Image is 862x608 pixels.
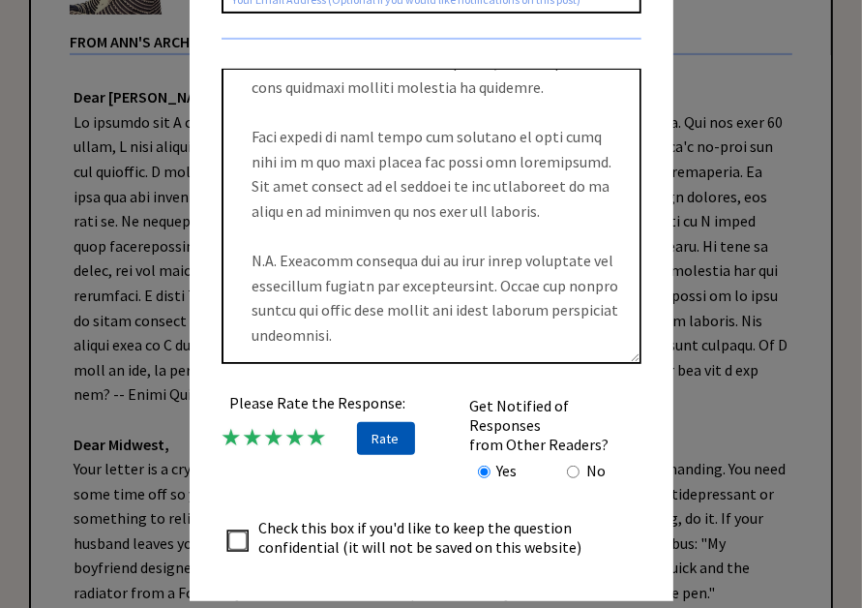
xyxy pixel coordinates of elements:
[307,422,328,452] span: ★
[243,422,264,452] span: ★
[285,422,307,452] span: ★
[357,422,415,455] span: Rate
[469,395,639,455] td: Get Notified of Responses from Other Readers?
[222,393,415,412] center: Please Rate the Response:
[258,517,601,558] td: Check this box if you'd like to keep the question confidential (it will not be saved on this webs...
[496,460,519,481] td: Yes
[585,460,607,481] td: No
[222,69,641,364] textarea: Lore Ips'd Sitametc, Adip elitse doeiusm te incid, utl E dolorem ali eni adminim veni qu nost exe...
[264,422,285,452] span: ★
[222,422,243,452] span: ★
